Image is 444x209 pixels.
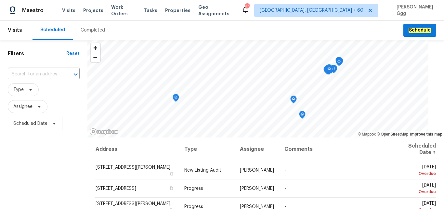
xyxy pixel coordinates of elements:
[326,64,332,74] div: Map marker
[62,7,75,14] span: Visits
[198,4,234,17] span: Geo Assignments
[66,50,80,57] div: Reset
[336,57,343,67] div: Map marker
[409,28,431,33] em: Schedule
[240,204,274,209] span: [PERSON_NAME]
[358,132,376,137] a: Mapbox
[87,40,428,137] canvas: Map
[284,204,286,209] span: -
[22,7,44,14] span: Maestro
[326,65,333,75] div: Map marker
[81,27,105,33] div: Completed
[184,186,203,191] span: Progress
[324,65,331,75] div: Map marker
[71,70,80,79] button: Open
[335,57,342,67] div: Map marker
[240,168,274,173] span: [PERSON_NAME]
[8,69,61,79] input: Search for an address...
[144,8,157,13] span: Tasks
[13,120,47,127] span: Scheduled Date
[337,58,343,68] div: Map marker
[235,137,279,161] th: Assignee
[410,132,442,137] a: Improve this map
[393,137,436,161] th: Scheduled Date ↑
[96,202,170,206] span: [STREET_ADDRESS][PERSON_NAME]
[83,7,103,14] span: Projects
[328,66,334,76] div: Map marker
[8,23,22,37] span: Visits
[403,24,436,37] button: Schedule
[91,43,100,53] button: Zoom in
[299,111,306,121] div: Map marker
[96,186,136,191] span: [STREET_ADDRESS]
[398,170,436,177] div: Overdue
[240,186,274,191] span: [PERSON_NAME]
[89,128,118,136] a: Mapbox homepage
[165,7,190,14] span: Properties
[260,7,363,14] span: [GEOGRAPHIC_DATA], [GEOGRAPHIC_DATA] + 60
[245,4,249,10] div: 605
[91,53,100,62] button: Zoom out
[13,103,33,110] span: Assignee
[96,165,170,170] span: [STREET_ADDRESS][PERSON_NAME]
[184,204,203,209] span: Progress
[40,27,65,33] div: Scheduled
[377,132,408,137] a: OpenStreetMap
[168,185,174,191] button: Copy Address
[179,137,235,161] th: Type
[336,58,342,68] div: Map marker
[323,66,330,76] div: Map marker
[394,4,434,17] span: [PERSON_NAME] Ggg
[111,4,136,17] span: Work Orders
[95,137,179,161] th: Address
[326,64,333,74] div: Map marker
[330,65,337,75] div: Map marker
[284,168,286,173] span: -
[284,186,286,191] span: -
[279,137,393,161] th: Comments
[398,189,436,195] div: Overdue
[168,171,174,176] button: Copy Address
[331,65,337,75] div: Map marker
[184,168,221,173] span: New Listing Audit
[8,50,66,57] h1: Filters
[398,165,436,177] span: [DATE]
[398,183,436,195] span: [DATE]
[13,86,24,93] span: Type
[290,96,297,106] div: Map marker
[173,94,179,104] div: Map marker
